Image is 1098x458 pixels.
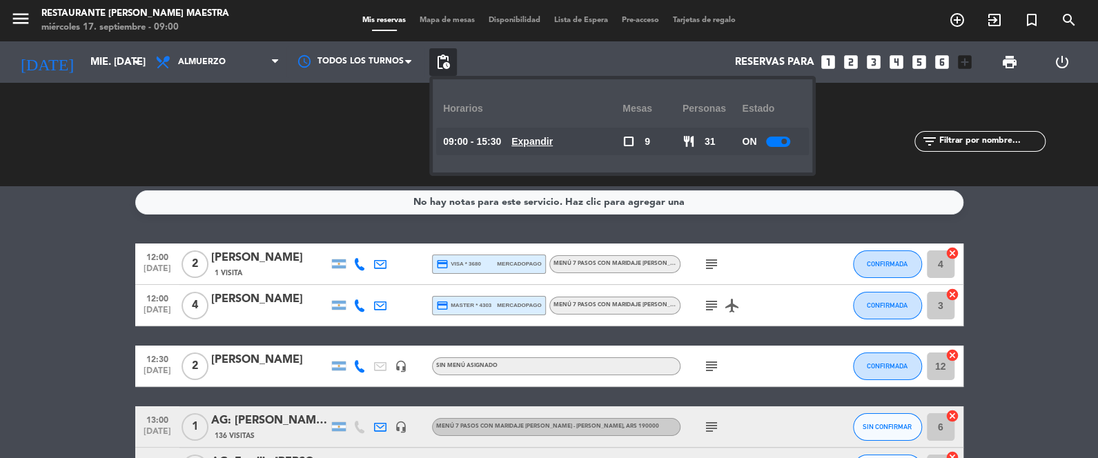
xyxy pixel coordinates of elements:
[742,90,802,128] div: Estado
[211,290,329,308] div: [PERSON_NAME]
[888,53,905,71] i: looks_4
[1061,12,1077,28] i: search
[413,17,482,24] span: Mapa de mesas
[1035,41,1088,83] div: LOG OUT
[819,53,837,71] i: looks_one
[615,17,666,24] span: Pre-acceso
[436,363,498,368] span: Sin menú asignado
[140,290,175,306] span: 12:00
[938,134,1045,149] input: Filtrar por nombre...
[945,409,959,423] i: cancel
[867,301,908,309] span: CONFIRMADA
[622,135,635,148] span: check_box_outline_blank
[436,299,492,312] span: master * 4303
[703,297,720,314] i: subject
[211,412,329,430] div: AG: [PERSON_NAME] X1 / [PERSON_NAME]
[436,258,481,270] span: visa * 3680
[645,134,650,150] span: 9
[511,136,553,147] u: Expandir
[497,259,541,268] span: mercadopago
[10,8,31,34] button: menu
[547,17,615,24] span: Lista de Espera
[910,53,928,71] i: looks_5
[140,366,175,382] span: [DATE]
[1023,12,1040,28] i: turned_in_not
[395,360,407,372] i: headset_mic
[933,53,951,71] i: looks_6
[178,57,226,67] span: Almuerzo
[413,195,685,210] div: No hay notas para este servicio. Haz clic para agregar una
[683,135,695,148] span: restaurant
[853,250,922,278] button: CONFIRMADA
[853,292,922,319] button: CONFIRMADA
[436,258,449,270] i: credit_card
[10,47,84,77] i: [DATE]
[865,53,883,71] i: looks_3
[842,53,860,71] i: looks_two
[435,54,451,70] span: pending_actions
[140,248,175,264] span: 12:00
[683,90,743,128] div: personas
[703,419,720,435] i: subject
[182,413,208,441] span: 1
[182,292,208,319] span: 4
[553,261,741,266] span: Menú 7 Pasos con maridaje [PERSON_NAME] - [PERSON_NAME]
[128,54,145,70] i: arrow_drop_down
[742,134,756,150] span: ON
[140,350,175,366] span: 12:30
[986,12,1003,28] i: exit_to_app
[140,411,175,427] span: 13:00
[853,352,922,380] button: CONFIRMADA
[215,430,255,441] span: 136 Visitas
[211,249,329,267] div: [PERSON_NAME]
[443,90,622,128] div: Horarios
[436,299,449,312] i: credit_card
[182,352,208,380] span: 2
[436,424,659,429] span: Menú 7 Pasos con maridaje [PERSON_NAME] - [PERSON_NAME]
[1053,54,1070,70] i: power_settings_new
[867,362,908,370] span: CONFIRMADA
[1001,54,1018,70] span: print
[945,348,959,362] i: cancel
[703,256,720,272] i: subject
[956,53,974,71] i: add_box
[182,250,208,278] span: 2
[945,288,959,301] i: cancel
[443,134,501,150] span: 09:00 - 15:30
[355,17,413,24] span: Mis reservas
[482,17,547,24] span: Disponibilidad
[140,427,175,443] span: [DATE]
[41,7,229,21] div: Restaurante [PERSON_NAME] Maestra
[395,421,407,433] i: headset_mic
[211,351,329,369] div: [PERSON_NAME]
[724,297,741,314] i: airplanemode_active
[705,134,716,150] span: 31
[140,264,175,280] span: [DATE]
[921,133,938,150] i: filter_list
[949,12,965,28] i: add_circle_outline
[41,21,229,34] div: miércoles 17. septiembre - 09:00
[553,302,741,308] span: Menú 7 Pasos con maridaje [PERSON_NAME] - [PERSON_NAME]
[497,301,541,310] span: mercadopago
[863,423,912,430] span: SIN CONFIRMAR
[867,260,908,268] span: CONFIRMADA
[703,358,720,375] i: subject
[10,8,31,29] i: menu
[666,17,743,24] span: Tarjetas de regalo
[622,90,683,128] div: Mesas
[735,57,814,68] span: Reservas para
[215,268,242,279] span: 1 Visita
[853,413,922,441] button: SIN CONFIRMAR
[623,424,659,429] span: , ARS 190000
[140,306,175,321] span: [DATE]
[945,246,959,260] i: cancel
